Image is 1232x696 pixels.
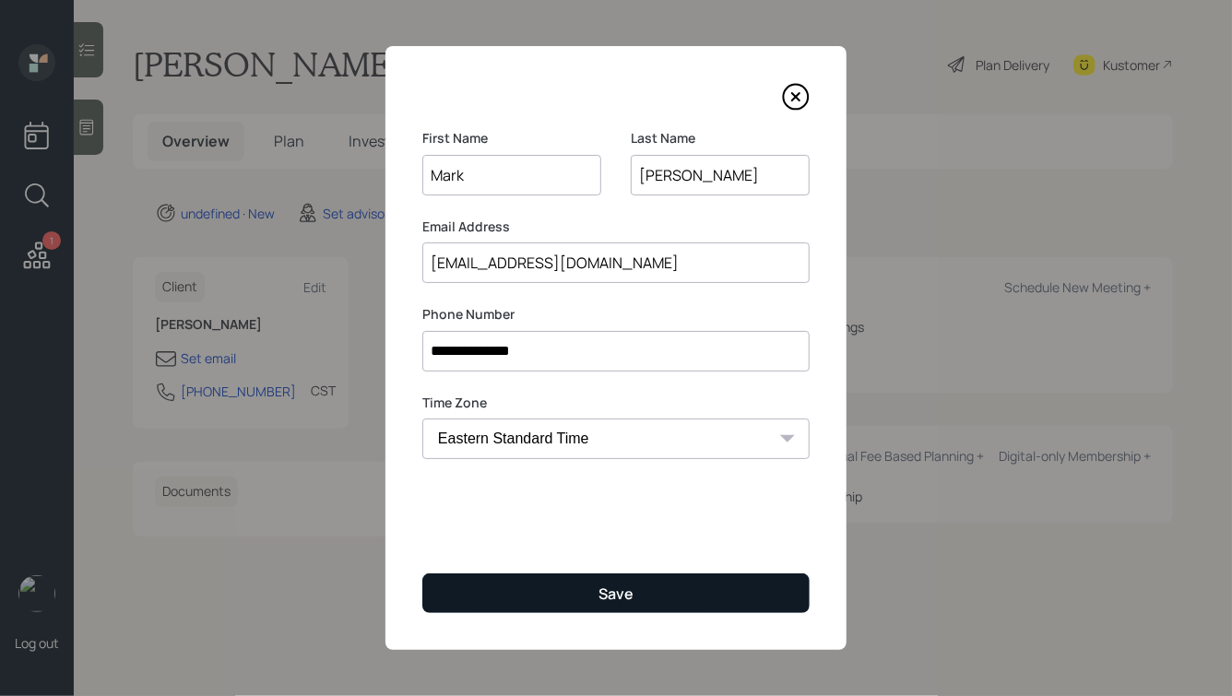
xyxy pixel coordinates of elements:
[422,305,810,324] label: Phone Number
[631,129,810,147] label: Last Name
[422,218,810,236] label: Email Address
[422,129,601,147] label: First Name
[598,584,634,604] div: Save
[422,573,810,613] button: Save
[422,394,810,412] label: Time Zone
